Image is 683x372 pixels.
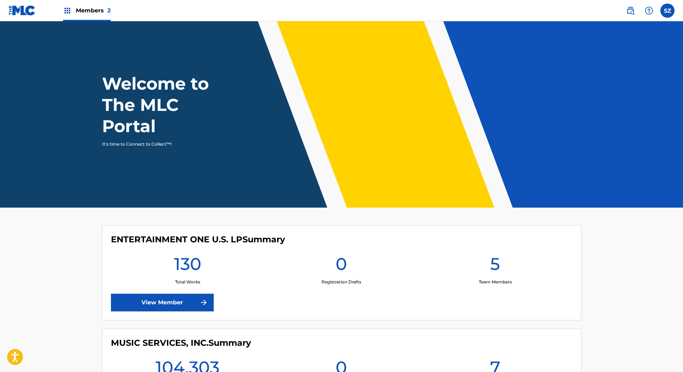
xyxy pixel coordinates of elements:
h4: ENTERTAINMENT ONE U.S. LP [111,234,285,245]
iframe: Resource Center [663,251,683,309]
h1: Welcome to The MLC Portal [102,73,235,137]
h4: MUSIC SERVICES, INC. [111,338,251,348]
img: f7272a7cc735f4ea7f67.svg [200,298,208,307]
img: search [626,6,635,15]
h1: 130 [174,253,201,279]
span: 2 [107,7,111,14]
p: Total Works [175,279,200,285]
a: Public Search [623,4,638,18]
a: View Member [111,294,214,311]
h1: 0 [336,253,347,279]
h1: 5 [490,253,500,279]
div: Help [642,4,656,18]
img: MLC Logo [9,5,36,16]
p: It's time to Connect to Collect™! [102,141,225,147]
p: Team Members [479,279,512,285]
img: help [645,6,653,15]
p: Registration Drafts [321,279,361,285]
div: User Menu [660,4,674,18]
img: Top Rightsholders [63,6,72,15]
span: Members [76,6,111,15]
